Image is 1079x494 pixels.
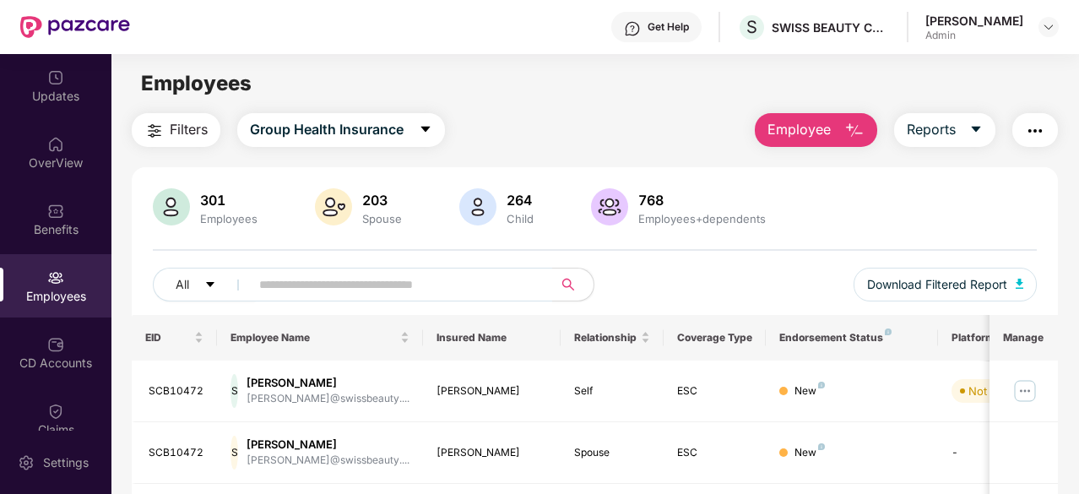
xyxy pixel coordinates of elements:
img: svg+xml;base64,PHN2ZyB4bWxucz0iaHR0cDovL3d3dy53My5vcmcvMjAwMC9zdmciIHdpZHRoPSI4IiBoZWlnaHQ9IjgiIH... [818,382,825,388]
div: [PERSON_NAME] [925,13,1023,29]
div: Admin [925,29,1023,42]
span: Reports [907,119,956,140]
th: Relationship [561,315,664,361]
img: svg+xml;base64,PHN2ZyB4bWxucz0iaHR0cDovL3d3dy53My5vcmcvMjAwMC9zdmciIHhtbG5zOnhsaW5rPSJodHRwOi8vd3... [844,121,865,141]
th: Manage [990,315,1058,361]
button: Reportscaret-down [894,113,995,147]
img: New Pazcare Logo [20,16,130,38]
td: - [938,422,1058,484]
img: svg+xml;base64,PHN2ZyB4bWxucz0iaHR0cDovL3d3dy53My5vcmcvMjAwMC9zdmciIHhtbG5zOnhsaW5rPSJodHRwOi8vd3... [591,188,628,225]
img: manageButton [1011,377,1038,404]
img: svg+xml;base64,PHN2ZyBpZD0iRHJvcGRvd24tMzJ4MzIiIHhtbG5zPSJodHRwOi8vd3d3LnczLm9yZy8yMDAwL3N2ZyIgd2... [1042,20,1055,34]
div: Spouse [574,445,650,461]
img: svg+xml;base64,PHN2ZyB4bWxucz0iaHR0cDovL3d3dy53My5vcmcvMjAwMC9zdmciIHdpZHRoPSIyNCIgaGVpZ2h0PSIyNC... [144,121,165,141]
div: Get Help [648,20,689,34]
div: Platform Status [952,331,1044,345]
img: svg+xml;base64,PHN2ZyBpZD0iU2V0dGluZy0yMHgyMCIgeG1sbnM9Imh0dHA6Ly93d3cudzMub3JnLzIwMDAvc3ZnIiB3aW... [18,454,35,471]
span: Filters [170,119,208,140]
span: caret-down [419,122,432,138]
img: svg+xml;base64,PHN2ZyBpZD0iSG9tZSIgeG1sbnM9Imh0dHA6Ly93d3cudzMub3JnLzIwMDAvc3ZnIiB3aWR0aD0iMjAiIG... [47,136,64,153]
div: S [230,374,238,408]
div: [PERSON_NAME] [436,445,547,461]
div: 301 [197,192,261,209]
img: svg+xml;base64,PHN2ZyBpZD0iQmVuZWZpdHMiIHhtbG5zPSJodHRwOi8vd3d3LnczLm9yZy8yMDAwL3N2ZyIgd2lkdGg9Ij... [47,203,64,220]
span: EID [145,331,192,345]
th: Coverage Type [664,315,767,361]
img: svg+xml;base64,PHN2ZyBpZD0iVXBkYXRlZCIgeG1sbnM9Imh0dHA6Ly93d3cudzMub3JnLzIwMDAvc3ZnIiB3aWR0aD0iMj... [47,69,64,86]
div: Child [503,212,537,225]
span: Download Filtered Report [867,275,1007,294]
span: caret-down [204,279,216,292]
span: caret-down [969,122,983,138]
th: Employee Name [217,315,423,361]
span: Group Health Insurance [250,119,404,140]
div: SWISS BEAUTY COSMETICS PRIVATE LIMITED [772,19,890,35]
th: EID [132,315,218,361]
button: Employee [755,113,877,147]
img: svg+xml;base64,PHN2ZyBpZD0iQ2xhaW0iIHhtbG5zPSJodHRwOi8vd3d3LnczLm9yZy8yMDAwL3N2ZyIgd2lkdGg9IjIwIi... [47,403,64,420]
span: search [552,278,585,291]
div: [PERSON_NAME] [436,383,547,399]
span: Employees [141,71,252,95]
div: New [794,445,825,461]
div: SCB10472 [149,445,204,461]
div: [PERSON_NAME] [247,375,409,391]
div: Settings [38,454,94,471]
span: All [176,275,189,294]
th: Insured Name [423,315,561,361]
button: Allcaret-down [153,268,256,301]
img: svg+xml;base64,PHN2ZyBpZD0iSGVscC0zMngzMiIgeG1sbnM9Imh0dHA6Ly93d3cudzMub3JnLzIwMDAvc3ZnIiB3aWR0aD... [624,20,641,37]
button: Filters [132,113,220,147]
div: New [794,383,825,399]
div: S [230,436,238,470]
img: svg+xml;base64,PHN2ZyBpZD0iRW1wbG95ZWVzIiB4bWxucz0iaHR0cDovL3d3dy53My5vcmcvMjAwMC9zdmciIHdpZHRoPS... [47,269,64,286]
img: svg+xml;base64,PHN2ZyB4bWxucz0iaHR0cDovL3d3dy53My5vcmcvMjAwMC9zdmciIHhtbG5zOnhsaW5rPSJodHRwOi8vd3... [315,188,352,225]
div: Employees [197,212,261,225]
span: Relationship [574,331,637,345]
span: S [746,17,757,37]
img: svg+xml;base64,PHN2ZyBpZD0iQ0RfQWNjb3VudHMiIGRhdGEtbmFtZT0iQ0QgQWNjb3VudHMiIHhtbG5zPSJodHRwOi8vd3... [47,336,64,353]
div: ESC [677,445,753,461]
span: Employee Name [230,331,397,345]
div: SCB10472 [149,383,204,399]
img: svg+xml;base64,PHN2ZyB4bWxucz0iaHR0cDovL3d3dy53My5vcmcvMjAwMC9zdmciIHdpZHRoPSI4IiBoZWlnaHQ9IjgiIH... [885,328,892,335]
img: svg+xml;base64,PHN2ZyB4bWxucz0iaHR0cDovL3d3dy53My5vcmcvMjAwMC9zdmciIHhtbG5zOnhsaW5rPSJodHRwOi8vd3... [459,188,496,225]
div: 203 [359,192,405,209]
div: Employees+dependents [635,212,769,225]
div: 768 [635,192,769,209]
div: Spouse [359,212,405,225]
div: 264 [503,192,537,209]
div: Self [574,383,650,399]
div: [PERSON_NAME]@swissbeauty.... [247,453,409,469]
div: ESC [677,383,753,399]
img: svg+xml;base64,PHN2ZyB4bWxucz0iaHR0cDovL3d3dy53My5vcmcvMjAwMC9zdmciIHhtbG5zOnhsaW5rPSJodHRwOi8vd3... [1016,279,1024,289]
button: search [552,268,594,301]
div: Not Verified [968,383,1030,399]
button: Download Filtered Report [854,268,1038,301]
div: [PERSON_NAME] [247,437,409,453]
img: svg+xml;base64,PHN2ZyB4bWxucz0iaHR0cDovL3d3dy53My5vcmcvMjAwMC9zdmciIHhtbG5zOnhsaW5rPSJodHRwOi8vd3... [153,188,190,225]
button: Group Health Insurancecaret-down [237,113,445,147]
span: Employee [767,119,831,140]
div: [PERSON_NAME]@swissbeauty.... [247,391,409,407]
img: svg+xml;base64,PHN2ZyB4bWxucz0iaHR0cDovL3d3dy53My5vcmcvMjAwMC9zdmciIHdpZHRoPSIyNCIgaGVpZ2h0PSIyNC... [1025,121,1045,141]
div: Endorsement Status [779,331,924,345]
img: svg+xml;base64,PHN2ZyB4bWxucz0iaHR0cDovL3d3dy53My5vcmcvMjAwMC9zdmciIHdpZHRoPSI4IiBoZWlnaHQ9IjgiIH... [818,443,825,450]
